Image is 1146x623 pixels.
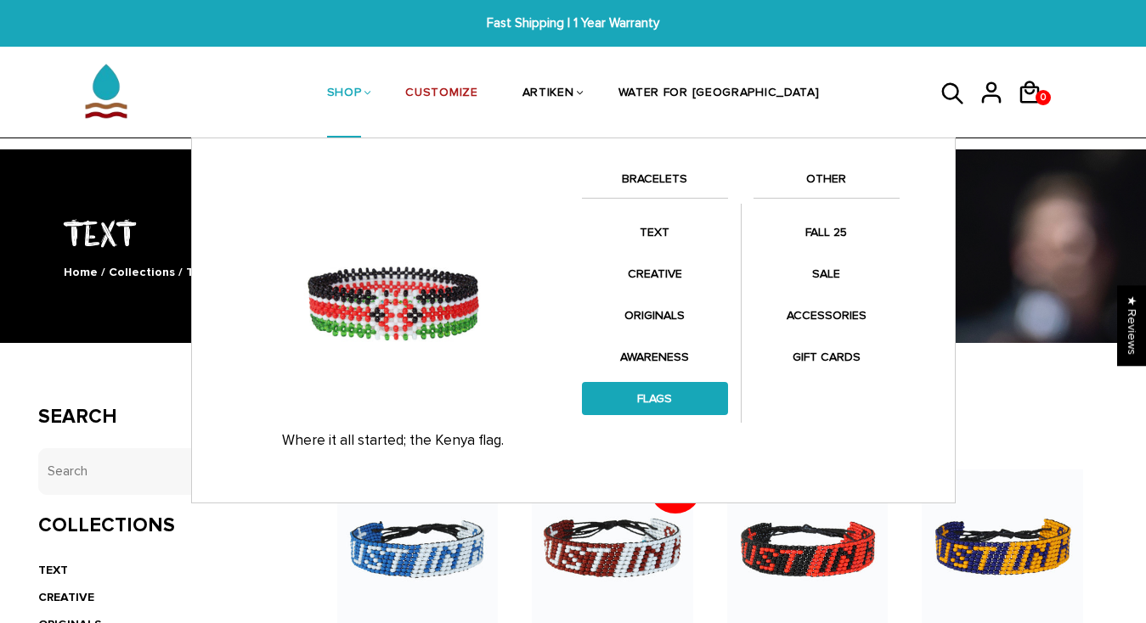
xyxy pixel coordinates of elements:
a: BRACELETS [582,169,728,198]
a: AWARENESS [582,340,728,373]
a: OTHER [754,169,900,198]
a: ARTIKEN [522,49,574,139]
a: CREATIVE [582,257,728,290]
a: ACCESSORIES [754,299,900,332]
a: TEXT [582,216,728,249]
a: WATER FOR [GEOGRAPHIC_DATA] [618,49,820,139]
a: SHOP [327,49,362,139]
a: CUSTOMIZE [405,49,477,139]
p: Where it all started; the Kenya flag. [222,432,565,449]
span: Fast Shipping | 1 Year Warranty [354,14,793,33]
a: FALL 25 [754,216,900,249]
a: SALE [754,257,900,290]
h3: Search [38,405,287,429]
a: ORIGINALS [582,299,728,332]
a: Collections [109,265,175,279]
span: / [101,265,105,279]
a: GIFT CARDS [754,340,900,373]
span: 0 [1036,86,1050,109]
a: TEXT [38,563,68,577]
a: 0 [1017,110,1055,113]
a: CREATIVE [38,590,94,604]
a: Home [64,265,98,279]
div: Click to open Judge.me floating reviews tab [1117,285,1146,366]
a: FLAGS [582,382,728,415]
h1: TEXT [38,210,1109,255]
h3: Collections [38,514,287,538]
span: / [178,265,183,279]
input: Search [38,448,287,495]
span: TEXT [186,265,216,279]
